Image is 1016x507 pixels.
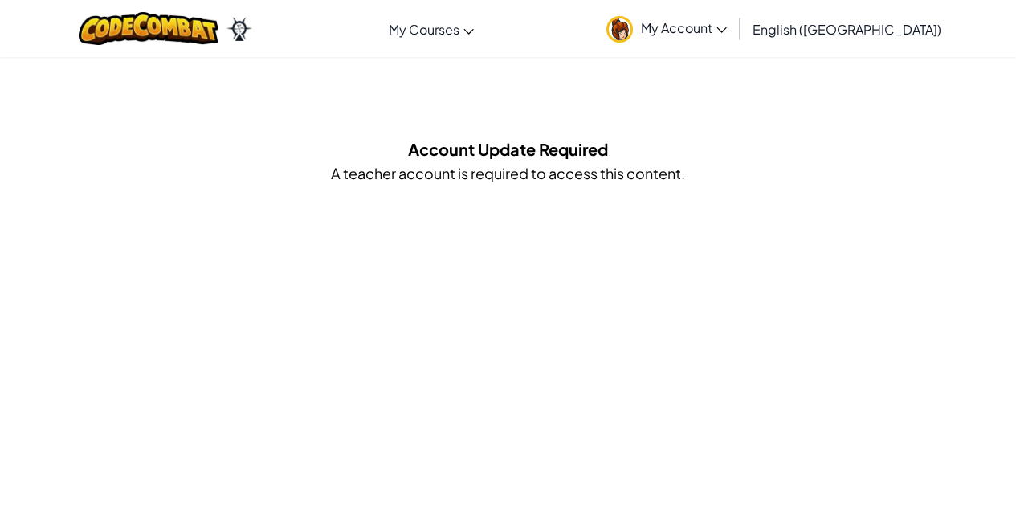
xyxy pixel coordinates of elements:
img: avatar [606,16,633,43]
img: CodeCombat logo [79,12,219,45]
span: My Courses [389,21,459,38]
span: English ([GEOGRAPHIC_DATA]) [753,21,941,38]
a: My Courses [381,7,482,51]
a: My Account [598,3,735,54]
p: A teacher account is required to access this content. [331,162,685,185]
a: English ([GEOGRAPHIC_DATA]) [745,7,949,51]
span: My Account [641,19,727,36]
img: Ozaria [226,17,252,41]
h5: Account Update Required [408,137,608,162]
